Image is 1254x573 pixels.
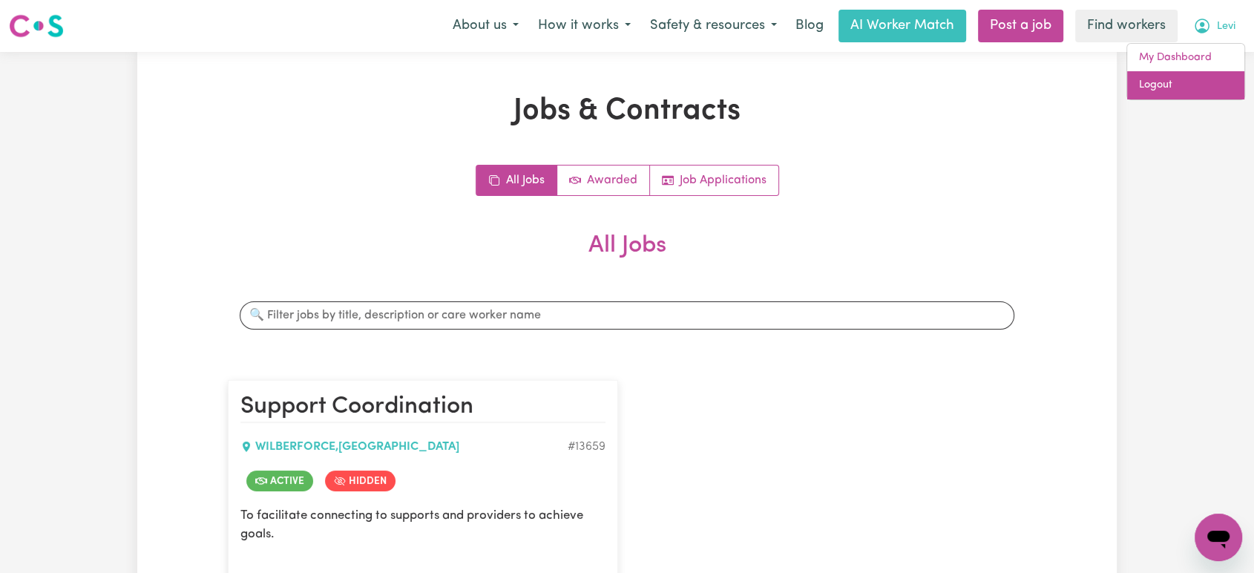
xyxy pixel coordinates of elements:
[246,471,313,491] span: Job is active
[228,94,1026,129] h1: Jobs & Contracts
[838,10,966,42] a: AI Worker Match
[240,301,1014,330] input: 🔍 Filter jobs by title, description or care worker name
[9,13,64,39] img: Careseekers logo
[557,166,650,195] a: Active jobs
[650,166,778,195] a: Job applications
[476,166,557,195] a: All jobs
[1184,10,1245,42] button: My Account
[978,10,1063,42] a: Post a job
[325,471,395,491] span: Job is hidden
[240,506,605,543] p: To facilitate connecting to supports and providers to achieve goals.
[240,438,568,456] div: WILBERFORCE , [GEOGRAPHIC_DATA]
[240,393,605,422] h2: Support Coordination
[528,10,640,42] button: How it works
[787,10,833,42] a: Blog
[1075,10,1178,42] a: Find workers
[9,9,64,43] a: Careseekers logo
[1217,19,1235,35] span: Levi
[640,10,787,42] button: Safety & resources
[228,232,1026,284] h2: All Jobs
[568,438,605,456] div: Job ID #13659
[1195,514,1242,561] iframe: Button to launch messaging window
[443,10,528,42] button: About us
[1127,44,1244,72] a: My Dashboard
[1127,71,1244,99] a: Logout
[1126,43,1245,100] div: My Account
